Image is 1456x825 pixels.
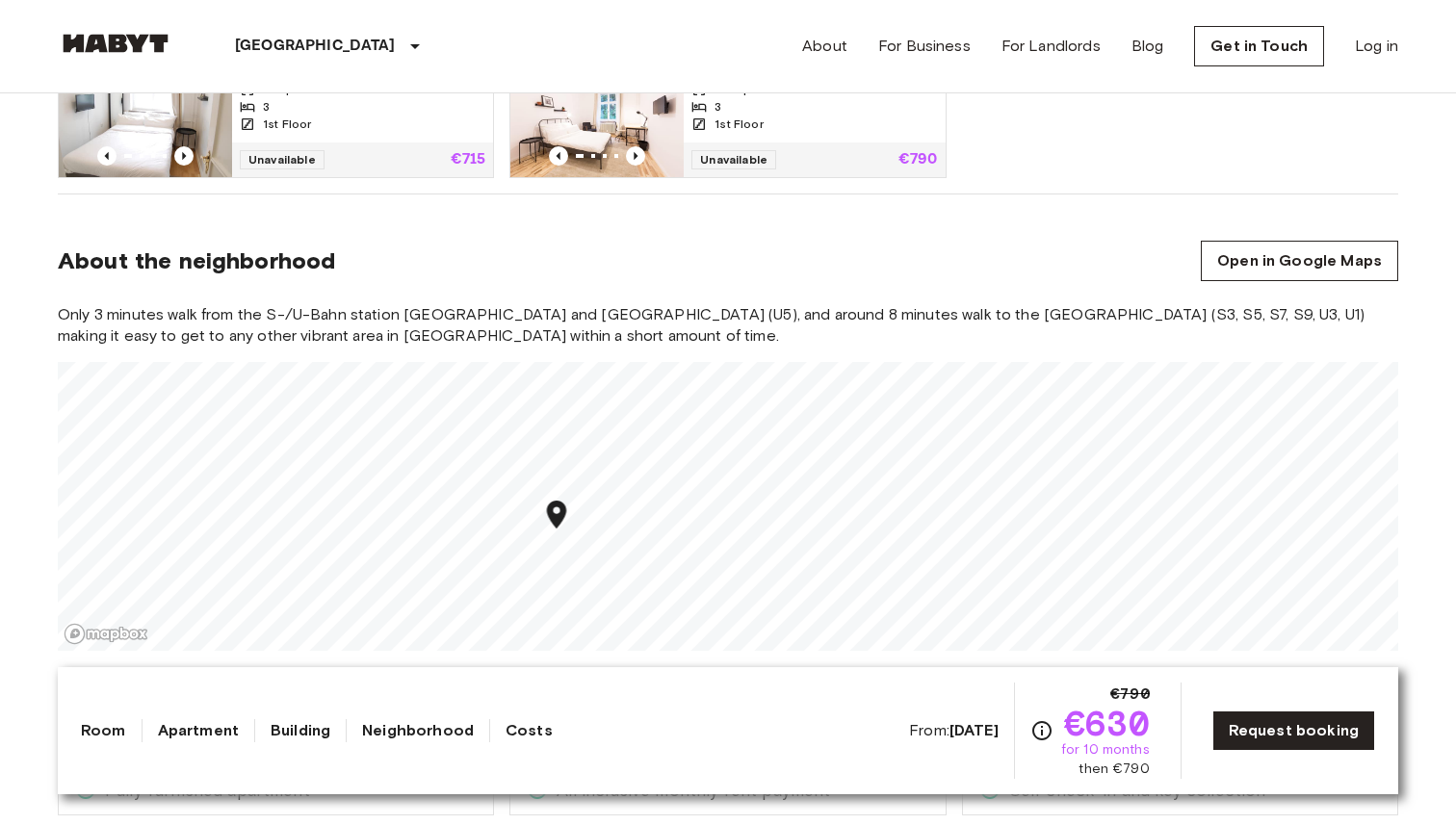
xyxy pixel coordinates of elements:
[540,498,574,537] div: Map marker
[1131,35,1164,58] a: Blog
[1001,35,1101,58] a: For Landlords
[81,719,126,742] a: Room
[506,719,553,742] a: Costs
[878,35,971,58] a: For Business
[549,146,568,166] button: Previous image
[898,152,938,168] p: €790
[158,719,239,742] a: Apartment
[1030,719,1053,742] svg: Check cost overview for full price breakdown. Please note that discounts apply to new joiners onl...
[1212,710,1375,751] a: Request booking
[174,146,194,166] button: Previous image
[1201,241,1398,281] a: Open in Google Maps
[59,62,232,177] img: Marketing picture of unit DE-01-022-001-03H
[802,35,847,58] a: About
[64,623,148,645] a: Mapbox logo
[362,719,474,742] a: Neighborhood
[58,362,1398,651] canvas: Map
[263,116,311,133] span: 1st Floor
[949,721,999,739] b: [DATE]
[58,304,1398,347] span: Only 3 minutes walk from the S-/U-Bahn station [GEOGRAPHIC_DATA] and [GEOGRAPHIC_DATA] (U5), and ...
[1061,740,1150,760] span: for 10 months
[1064,706,1150,740] span: €630
[263,98,270,116] span: 3
[1355,35,1398,58] a: Log in
[58,246,335,275] span: About the neighborhood
[58,61,494,178] a: Marketing picture of unit DE-01-022-001-03HPrevious imagePrevious imagePrivate room7 Sqm31st Floo...
[715,98,721,116] span: 3
[691,150,776,169] span: Unavailable
[509,61,946,178] a: Marketing picture of unit DE-01-022-001-01HPrevious imagePrevious imagePrivate room16 Sqm31st Flo...
[1110,683,1150,706] span: €790
[715,116,763,133] span: 1st Floor
[1194,26,1324,66] a: Get in Touch
[626,146,645,166] button: Previous image
[240,150,325,169] span: Unavailable
[97,146,117,166] button: Previous image
[909,720,999,741] span: From:
[510,62,684,177] img: Marketing picture of unit DE-01-022-001-01H
[235,35,396,58] p: [GEOGRAPHIC_DATA]
[451,152,486,168] p: €715
[1079,760,1149,779] span: then €790
[271,719,330,742] a: Building
[58,34,173,53] img: Habyt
